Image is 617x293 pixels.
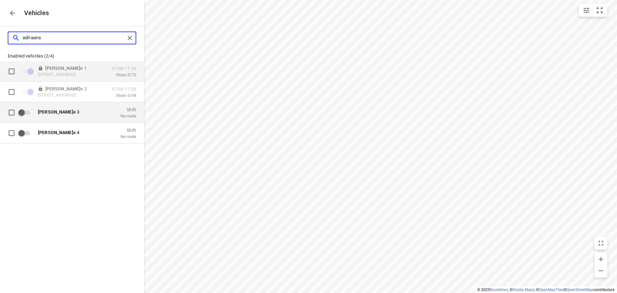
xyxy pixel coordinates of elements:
p: Vehicles [19,9,49,17]
span: Unable to edit locked vehicles [18,86,34,98]
b: [PERSON_NAME] [38,130,73,135]
p: No route [121,113,136,118]
input: Search vehicles [22,33,125,43]
span: e 2 [45,86,87,91]
button: Fit zoom [593,4,606,17]
a: OpenMapTiles [539,288,564,292]
span: Unable to edit locked vehicles [18,65,34,77]
b: [PERSON_NAME] [38,109,73,114]
p: [STREET_ADDRESS] [38,72,102,77]
span: Enable [18,127,34,139]
span: e 3 [38,109,79,114]
button: Map settings [580,4,593,17]
b: [PERSON_NAME] [45,86,81,91]
p: [STREET_ADDRESS] [38,92,102,97]
p: Shift [121,107,136,112]
span: e 1 [45,65,87,70]
p: Shift [121,127,136,133]
p: 07:00-17:00 [112,86,136,91]
p: 07:00-17:30 [112,66,136,71]
p: No route [121,134,136,139]
a: OpenStreetMap [567,288,593,292]
span: e 4 [38,130,79,135]
b: [PERSON_NAME] [45,65,81,70]
a: Routetitan [490,288,508,292]
li: © 2025 , © , © © contributors [477,288,614,292]
div: small contained button group [579,4,607,17]
a: Stadia Maps [513,288,534,292]
p: Stops 0/72 [112,72,136,77]
p: Stops 0/54 [112,93,136,98]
